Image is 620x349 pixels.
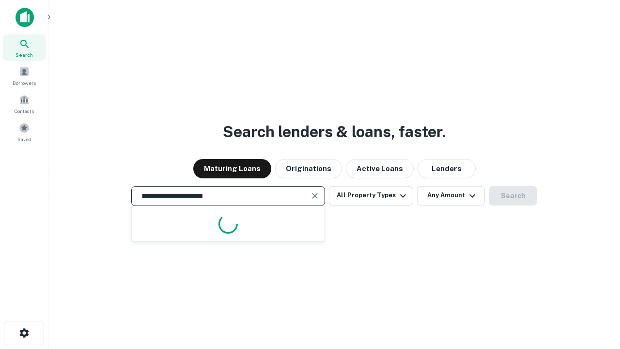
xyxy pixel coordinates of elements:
[3,63,46,89] a: Borrowers
[329,186,413,206] button: All Property Types
[193,159,271,178] button: Maturing Loans
[572,271,620,318] iframe: Chat Widget
[3,91,46,117] a: Contacts
[346,159,414,178] button: Active Loans
[223,120,446,143] h3: Search lenders & loans, faster.
[13,79,36,87] span: Borrowers
[418,159,476,178] button: Lenders
[15,51,33,59] span: Search
[15,107,34,115] span: Contacts
[308,189,322,203] button: Clear
[3,119,46,145] a: Saved
[275,159,342,178] button: Originations
[15,8,34,27] img: capitalize-icon.png
[3,34,46,61] a: Search
[417,186,485,206] button: Any Amount
[17,135,31,143] span: Saved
